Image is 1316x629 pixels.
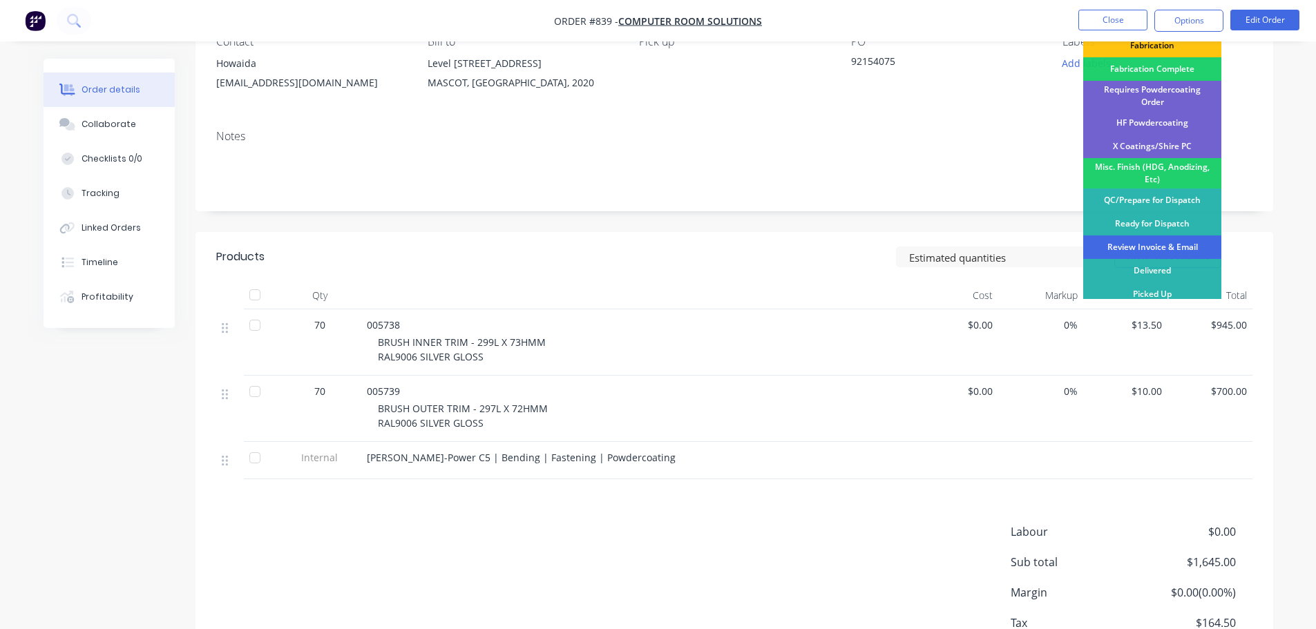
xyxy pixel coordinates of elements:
div: Fabrication [1083,34,1221,57]
div: Delivered [1083,259,1221,282]
div: Level [STREET_ADDRESS] [428,54,617,73]
div: Ready for Dispatch [1083,212,1221,235]
span: 005739 [367,385,400,398]
div: Notes [216,130,1252,143]
span: BRUSH INNER TRIM - 299L X 73HMM RAL9006 SILVER GLOSS [378,336,546,363]
button: Checklists 0/0 [44,142,175,176]
div: X Coatings/Shire PC [1083,135,1221,158]
div: Picked Up [1083,282,1221,306]
div: Cost [914,282,999,309]
div: Requires Powdercoating Order [1083,81,1221,111]
div: Tracking [82,187,120,200]
div: Level [STREET_ADDRESS]MASCOT, [GEOGRAPHIC_DATA], 2020 [428,54,617,98]
div: Products [216,249,265,265]
span: $0.00 [919,318,993,332]
span: Sub total [1011,554,1134,570]
div: Bill to [428,35,617,48]
span: Margin [1011,584,1134,601]
span: $945.00 [1173,318,1247,332]
button: Edit Order [1230,10,1299,30]
div: PO [851,35,1040,48]
div: Linked Orders [82,222,141,234]
button: Linked Orders [44,211,175,245]
button: Collaborate [44,107,175,142]
div: Markup [998,282,1083,309]
div: Labels [1062,35,1252,48]
div: Qty [278,282,361,309]
span: BRUSH OUTER TRIM - 297L X 72HMM RAL9006 SILVER GLOSS [378,402,548,429]
div: [EMAIL_ADDRESS][DOMAIN_NAME] [216,73,406,93]
span: $0.00 ( 0.00 %) [1133,584,1235,601]
span: 0% [1004,384,1078,398]
div: Howaida[EMAIL_ADDRESS][DOMAIN_NAME] [216,54,406,98]
div: Profitability [82,291,133,303]
div: Misc. Finish (HDG, Anodizing, Etc) [1083,158,1221,188]
span: $10.00 [1089,384,1163,398]
span: 70 [314,318,325,332]
div: Howaida [216,54,406,73]
div: Collaborate [82,118,136,130]
span: $700.00 [1173,384,1247,398]
span: $0.00 [919,384,993,398]
button: Close [1078,10,1147,30]
button: Add labels [1055,54,1118,72]
span: Labour [1011,523,1134,540]
img: Factory [25,10,46,31]
a: Computer Room Solutions [618,14,762,28]
button: Options [1154,10,1223,32]
div: Pick up [639,35,828,48]
span: 0% [1004,318,1078,332]
div: 92154075 [851,54,1024,73]
span: $1,645.00 [1133,554,1235,570]
button: Timeline [44,245,175,280]
span: $0.00 [1133,523,1235,540]
span: 005738 [367,318,400,331]
button: Tracking [44,176,175,211]
span: 70 [314,384,325,398]
div: Review Invoice & Email [1083,235,1221,259]
div: Fabrication Complete [1083,57,1221,81]
span: $13.50 [1089,318,1163,332]
button: Order details [44,72,175,107]
div: MASCOT, [GEOGRAPHIC_DATA], 2020 [428,73,617,93]
span: Order #839 - [554,14,618,28]
div: Timeline [82,256,118,269]
div: HF Powdercoating [1083,111,1221,135]
div: Order details [82,84,140,96]
div: QC/Prepare for Dispatch [1083,188,1221,212]
div: Contact [216,35,406,48]
div: Checklists 0/0 [82,153,142,165]
span: Internal [284,450,356,465]
span: [PERSON_NAME]-Power C5 | Bending | Fastening | Powdercoating [367,451,676,464]
button: Profitability [44,280,175,314]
